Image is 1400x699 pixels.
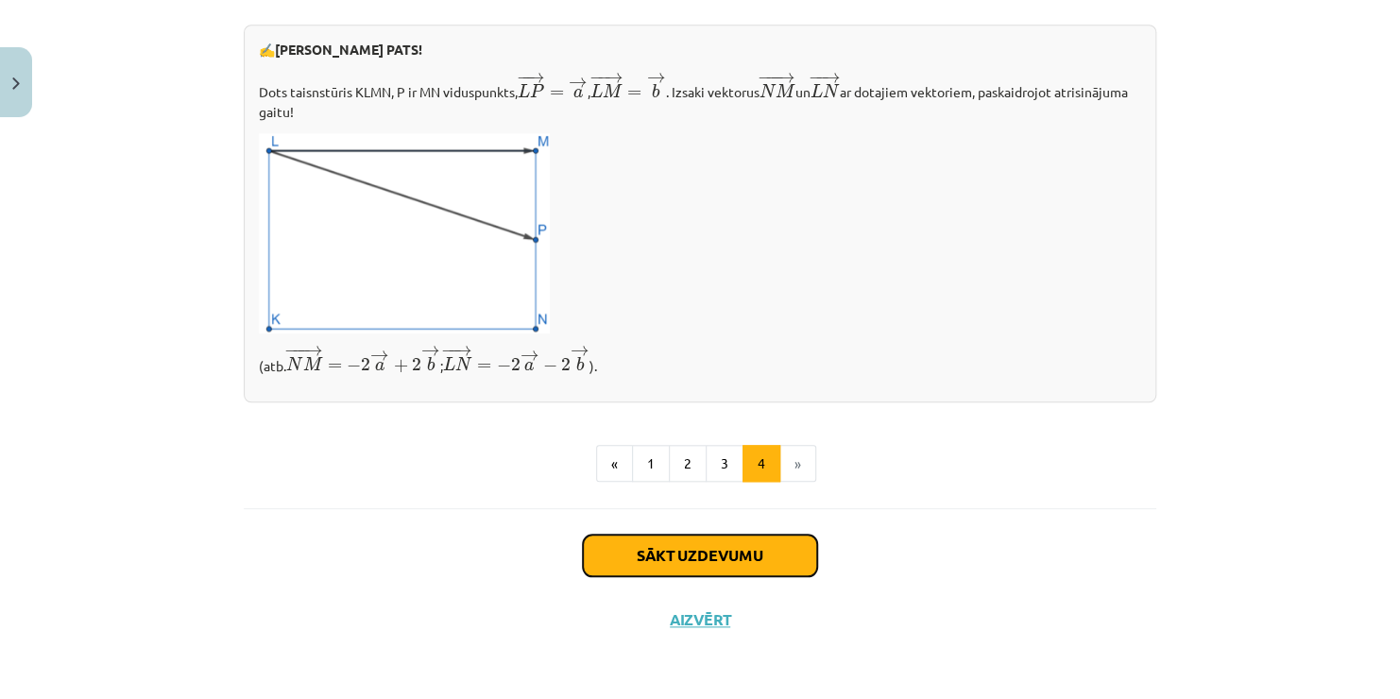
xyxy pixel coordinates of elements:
[412,358,421,371] span: 2
[573,89,583,98] span: a
[596,72,602,82] span: −
[777,72,795,82] span: →
[328,363,342,370] span: =
[760,84,777,97] span: N
[526,72,545,82] span: →
[776,84,795,97] span: M
[347,359,361,372] span: −
[370,350,389,361] span: →
[12,77,20,90] img: icon-close-lesson-0947bae3869378f0d4975bcd49f059093ad1ed9edebbc8119c70593378902aed.svg
[448,346,451,356] span: −
[811,84,823,97] span: L
[259,345,1141,376] p: (atb. ; ).
[361,358,370,371] span: 2
[576,357,584,371] span: b
[292,346,301,356] span: −−
[758,72,772,82] span: −
[524,362,534,371] span: a
[569,77,588,88] span: →
[590,84,603,97] span: L
[441,346,455,356] span: −
[516,72,530,82] span: −
[304,346,323,356] span: →
[394,359,408,372] span: +
[647,73,666,83] span: →
[510,358,520,371] span: 2
[259,71,1141,122] p: Dots taisnstūris KLMN, P ir MN viduspunkts, , . Izsaki vektorus un ar dotajiem vektoriem, paskaid...
[571,346,589,356] span: →
[443,357,455,370] span: L
[303,357,323,370] span: M
[286,357,303,370] span: N
[284,346,299,356] span: −
[764,72,774,82] span: −−
[706,445,743,483] button: 3
[603,84,623,97] span: M
[583,535,817,576] button: Sākt uzdevumu
[589,72,603,82] span: −
[669,445,707,483] button: 2
[496,359,510,372] span: −
[520,350,538,361] span: →
[244,445,1156,483] nav: Page navigation example
[815,72,818,82] span: −
[821,72,840,82] span: →
[664,610,736,629] button: Aizvērt
[627,90,641,97] span: =
[477,363,491,370] span: =
[550,90,564,97] span: =
[275,41,422,58] b: [PERSON_NAME] PATS!
[632,445,670,483] button: 1
[652,84,659,98] span: b
[455,357,472,370] span: N
[605,72,623,82] span: →
[596,445,633,483] button: «
[518,84,530,97] span: L
[543,359,557,372] span: −
[259,40,1141,60] p: ✍️
[823,84,840,97] span: N
[421,346,440,356] span: →
[561,358,571,371] span: 2
[743,445,780,483] button: 4
[809,72,823,82] span: −
[453,346,472,356] span: →
[530,84,544,97] span: P
[375,362,384,371] span: a
[426,357,434,371] span: b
